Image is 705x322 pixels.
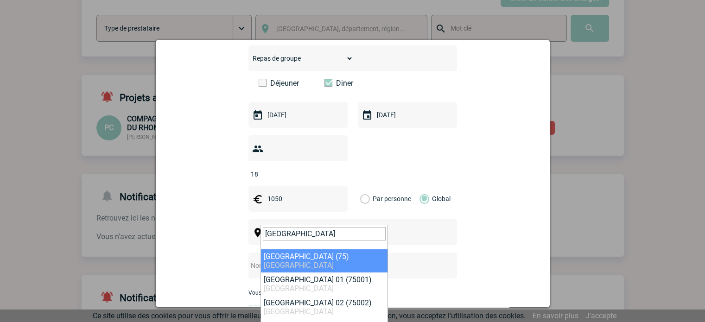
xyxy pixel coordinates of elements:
[375,109,438,121] input: Date de fin
[419,186,426,212] label: Global
[360,186,370,212] label: Par personne
[265,109,329,121] input: Date de début
[248,259,432,271] input: Nom de l'événement
[324,79,378,88] label: Diner
[248,168,336,180] input: Nombre de participants
[261,272,387,296] li: [GEOGRAPHIC_DATA] 01 (75001)
[264,307,334,316] span: [GEOGRAPHIC_DATA]
[261,296,387,319] li: [GEOGRAPHIC_DATA] 02 (75002)
[265,193,329,205] input: Budget HT
[259,79,312,88] label: Déjeuner
[261,249,387,272] li: [GEOGRAPHIC_DATA] (75)
[264,261,334,270] span: [GEOGRAPHIC_DATA]
[248,290,457,296] p: Vous pouvez ajouter une pièce jointe à votre demande
[264,284,334,293] span: [GEOGRAPHIC_DATA]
